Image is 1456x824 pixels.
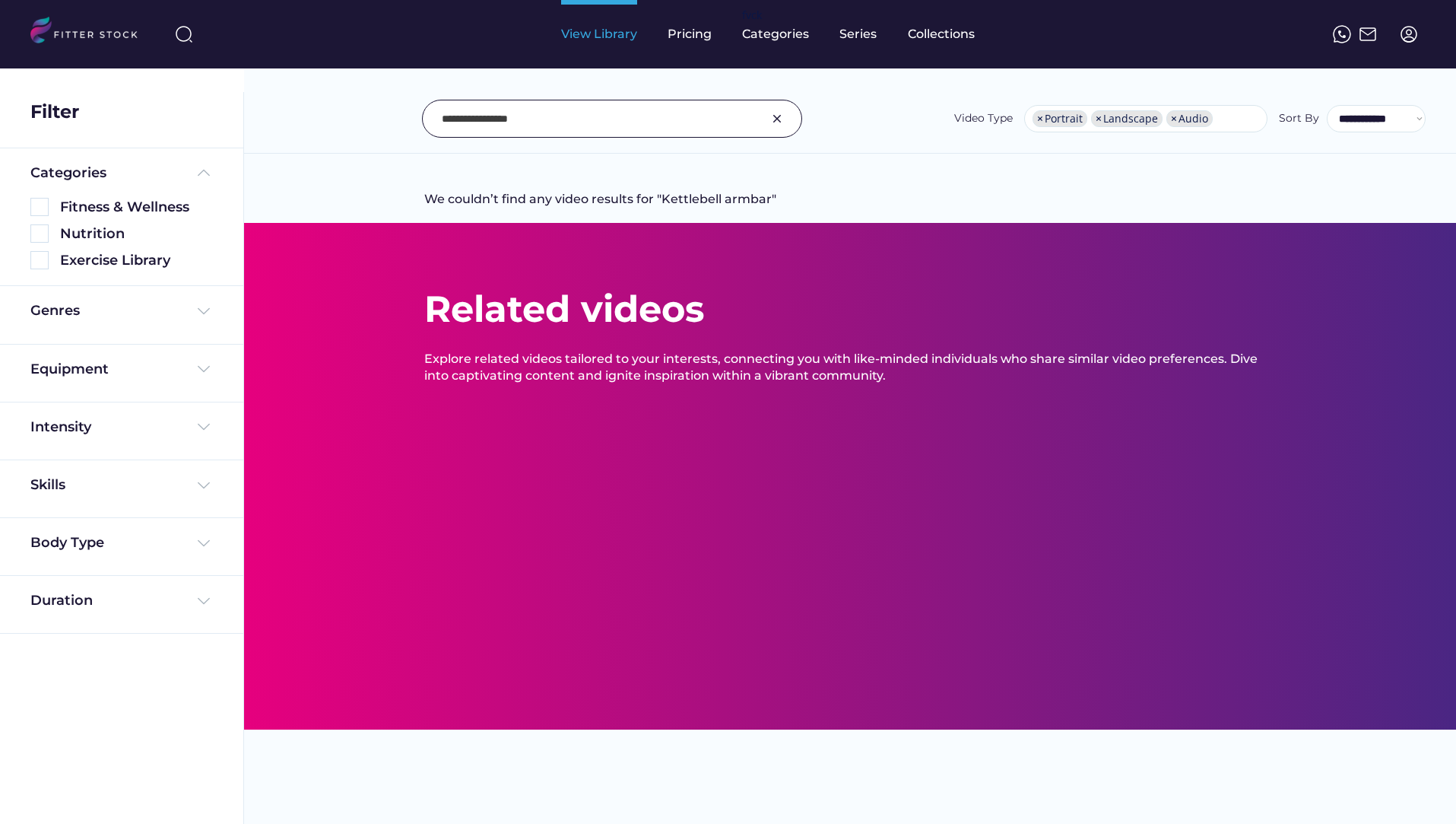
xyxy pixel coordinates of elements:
[30,164,106,183] div: Categories
[424,191,776,223] div: We couldn’t find any video results for "Kettlebell armbar"
[30,360,109,379] div: Equipment
[1037,113,1043,124] span: ×
[195,302,213,320] img: Frame%20%284%29.svg
[908,26,975,43] div: Collections
[1392,763,1441,809] iframe: chat widget
[195,592,213,610] img: Frame%20%284%29.svg
[195,360,213,378] img: Frame%20%284%29.svg
[954,111,1013,126] div: Video Type
[1333,25,1351,43] img: meteor-icons_whatsapp%20%281%29.svg
[60,251,213,270] div: Exercise Library
[1279,111,1319,126] div: Sort By
[1091,110,1163,127] li: Landscape
[668,26,712,43] div: Pricing
[30,301,80,320] div: Genres
[561,26,637,43] div: View Library
[1033,110,1087,127] li: Portrait
[195,534,213,552] img: Frame%20%284%29.svg
[30,251,49,269] img: Rectangle%205126.svg
[1166,110,1213,127] li: Audio
[1359,25,1377,43] img: Frame%2051.svg
[1369,695,1445,765] iframe: chat widget
[768,110,786,128] img: Group%201000002326.svg
[1171,113,1177,124] span: ×
[424,284,704,335] div: Related videos
[742,26,809,43] div: Categories
[30,533,104,552] div: Body Type
[195,476,213,495] img: Frame%20%284%29.svg
[60,224,213,243] div: Nutrition
[30,17,151,48] img: LOGO.svg
[1096,113,1102,124] span: ×
[175,25,193,43] img: search-normal%203.svg
[1400,25,1418,43] img: profile-circle.svg
[424,351,1276,385] div: Explore related videos tailored to your interests, connecting you with like-minded individuals wh...
[30,418,91,437] div: Intensity
[30,591,93,610] div: Duration
[195,418,213,436] img: Frame%20%284%29.svg
[30,476,68,495] div: Skills
[30,198,49,216] img: Rectangle%205126.svg
[195,164,213,182] img: Frame%20%285%29.svg
[30,99,79,125] div: Filter
[30,224,49,243] img: Rectangle%205126.svg
[839,26,877,43] div: Series
[60,198,213,217] div: Fitness & Wellness
[742,8,762,23] div: fvck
